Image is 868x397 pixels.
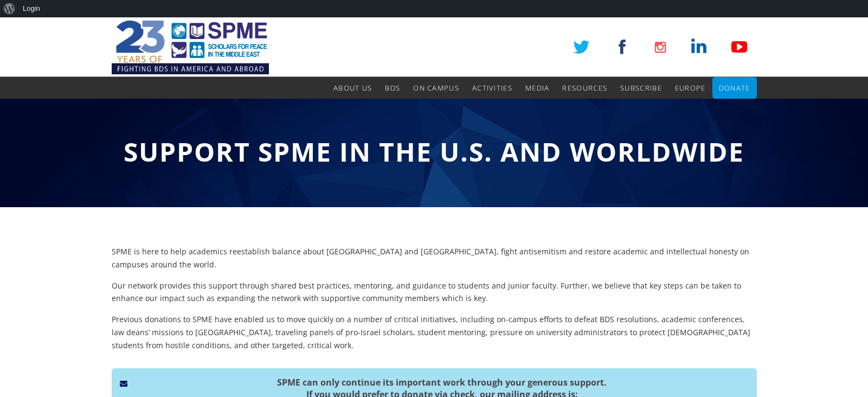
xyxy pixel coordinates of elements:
[620,83,662,93] span: Subscribe
[562,83,607,93] span: Resources
[413,83,459,93] span: On Campus
[675,83,706,93] span: Europe
[525,77,550,99] a: Media
[124,134,744,169] span: Support SPME in the U.S. and Worldwide
[562,77,607,99] a: Resources
[413,77,459,99] a: On Campus
[112,279,757,305] p: Our network provides this support through shared best practices, mentoring, and guidance to stude...
[333,83,372,93] span: About Us
[675,77,706,99] a: Europe
[385,77,400,99] a: BDS
[112,245,757,271] p: SPME is here to help academics reestablish balance about [GEOGRAPHIC_DATA] and [GEOGRAPHIC_DATA],...
[525,83,550,93] span: Media
[719,77,750,99] a: Donate
[472,83,512,93] span: Activities
[112,313,757,351] p: Previous donations to SPME have enabled us to move quickly on a number of critical initiatives, i...
[385,83,400,93] span: BDS
[719,83,750,93] span: Donate
[333,77,372,99] a: About Us
[472,77,512,99] a: Activities
[112,17,269,77] img: SPME
[620,77,662,99] a: Subscribe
